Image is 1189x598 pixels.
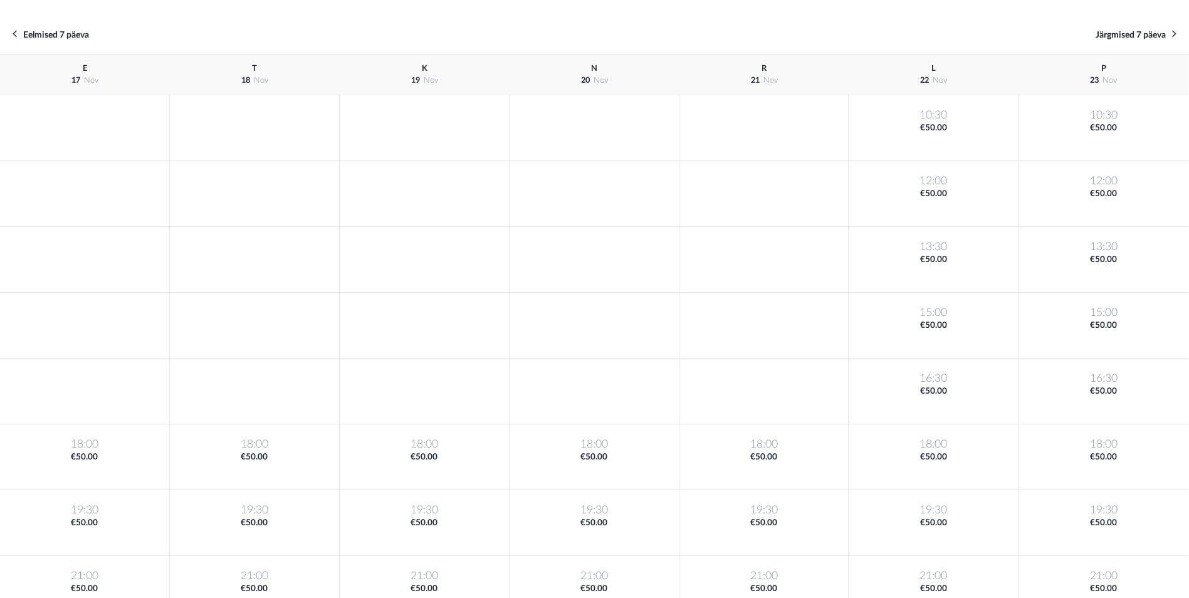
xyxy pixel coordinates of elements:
span: 10:30 [851,108,1015,122]
span: 20 [581,76,590,84]
span: €50.00 [851,320,1015,332]
span: 21:00 [342,569,506,583]
span: €50.00 [851,583,1015,595]
span: 19:30 [342,503,506,517]
span: 19:30 [682,503,846,517]
span: 18:00 [512,437,676,451]
span: 18 [241,76,250,84]
span: 21:00 [172,569,337,583]
span: 18:00 [342,437,506,451]
span: €50.00 [172,517,337,529]
span: 13:30 [851,239,1015,254]
span: €50.00 [512,517,676,529]
span: 16:30 [851,371,1015,386]
span: 12:00 [851,174,1015,188]
span: €50.00 [3,583,167,595]
span: €50.00 [851,386,1015,397]
span: 21:00 [851,569,1015,583]
span: 18:00 [172,437,337,451]
span: 21:00 [512,569,676,583]
span: 21:00 [3,569,167,583]
span: 22 [920,76,929,84]
span: €50.00 [1021,254,1186,266]
span: €50.00 [512,451,676,463]
span: nov [933,76,947,84]
span: T [252,65,257,72]
span: €50.00 [342,517,506,529]
span: 18:00 [1021,437,1186,451]
span: 12:00 [1021,174,1186,188]
span: 18:00 [3,437,167,451]
span: nov [763,76,778,84]
span: K [422,65,427,72]
span: P [1101,65,1106,72]
span: 21 [751,76,760,84]
span: €50.00 [172,583,337,595]
span: €50.00 [1021,517,1186,529]
span: €50.00 [851,451,1015,463]
span: €50.00 [682,583,846,595]
span: N [591,65,597,72]
span: €50.00 [1021,320,1186,332]
span: €50.00 [682,517,846,529]
span: nov [1103,76,1117,84]
span: 21:00 [1021,569,1186,583]
span: 19:30 [851,503,1015,517]
span: 19:30 [172,503,337,517]
span: 23 [1090,76,1099,84]
span: 13:30 [1021,239,1186,254]
span: €50.00 [172,451,337,463]
span: R [762,65,767,72]
span: 19:30 [1021,503,1186,517]
span: nov [594,76,608,84]
span: 21:00 [682,569,846,583]
a: Eelmised 7 päeva [13,28,89,41]
span: €50.00 [1021,451,1186,463]
span: 15:00 [1021,305,1186,320]
span: €50.00 [342,451,506,463]
span: L [931,65,936,72]
span: €50.00 [512,583,676,595]
span: €50.00 [1021,122,1186,134]
span: Eelmised 7 päeva [23,31,89,39]
span: 19:30 [3,503,167,517]
span: Järgmised 7 päeva [1096,31,1166,39]
span: nov [254,76,268,84]
span: 17 [71,76,80,84]
span: €50.00 [1021,583,1186,595]
span: €50.00 [342,583,506,595]
span: 18:00 [682,437,846,451]
span: 19:30 [512,503,676,517]
span: €50.00 [851,188,1015,200]
span: €50.00 [851,254,1015,266]
span: €50.00 [682,451,846,463]
span: €50.00 [3,451,167,463]
span: €50.00 [1021,188,1186,200]
span: €50.00 [851,122,1015,134]
span: nov [424,76,438,84]
span: 16:30 [1021,371,1186,386]
span: €50.00 [3,517,167,529]
span: E [83,65,87,72]
span: 18:00 [851,437,1015,451]
span: €50.00 [1021,386,1186,397]
a: Järgmised 7 päeva [1096,28,1176,41]
span: 10:30 [1021,108,1186,122]
span: €50.00 [851,517,1015,529]
span: 19 [411,76,420,84]
span: nov [84,76,98,84]
span: 15:00 [851,305,1015,320]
